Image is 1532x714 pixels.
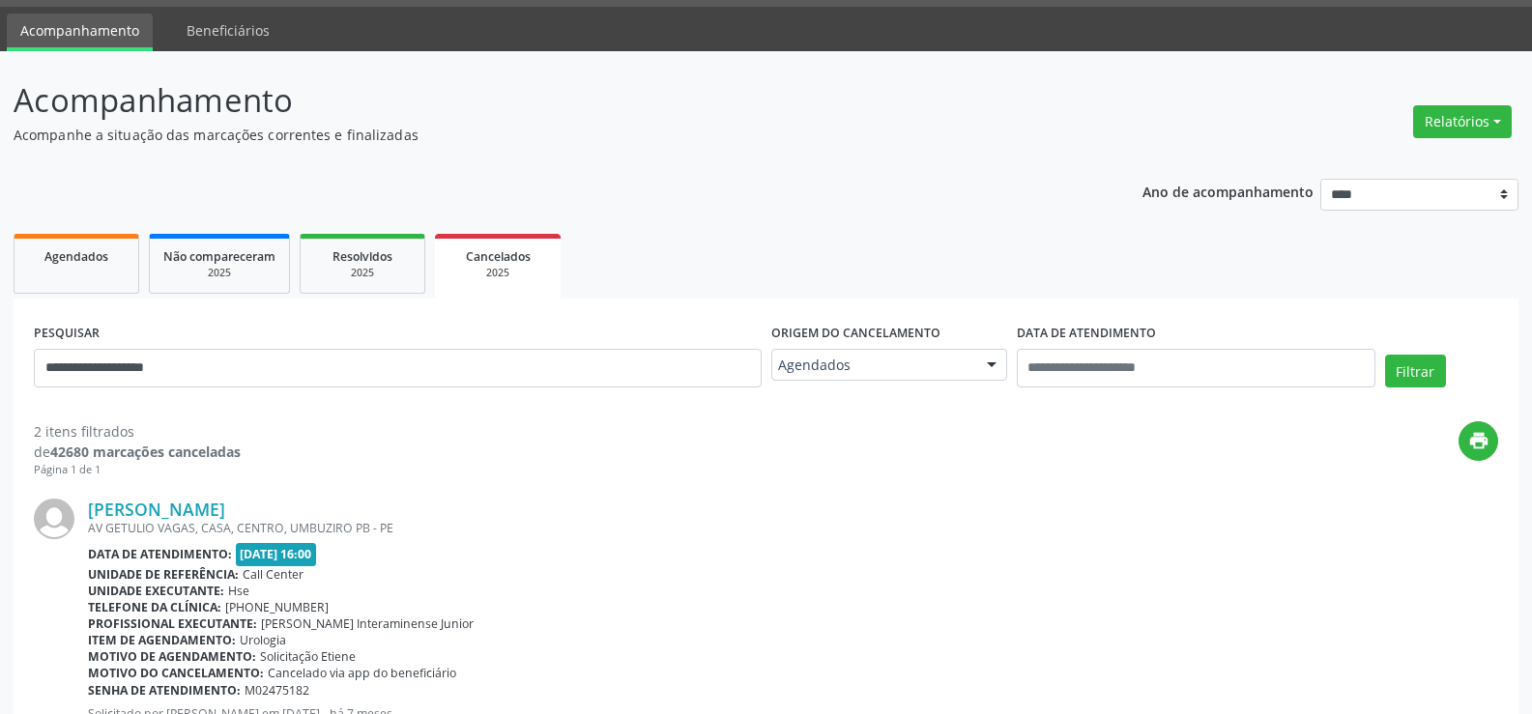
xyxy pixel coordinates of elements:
a: Beneficiários [173,14,283,47]
span: Agendados [778,356,968,375]
span: Call Center [243,566,304,583]
span: Não compareceram [163,248,275,265]
img: img [34,499,74,539]
b: Profissional executante: [88,615,257,632]
div: 2025 [314,266,411,280]
b: Data de atendimento: [88,546,232,562]
b: Telefone da clínica: [88,599,221,615]
button: Relatórios [1413,105,1512,138]
div: 2 itens filtrados [34,421,241,442]
span: Hse [228,583,249,599]
span: Agendados [44,248,108,265]
i: print [1468,430,1489,451]
span: Urologia [240,632,286,648]
button: Filtrar [1385,355,1446,387]
a: [PERSON_NAME] [88,499,225,520]
div: de [34,442,241,462]
a: Acompanhamento [7,14,153,51]
label: DATA DE ATENDIMENTO [1017,319,1156,349]
p: Acompanhamento [14,76,1067,125]
span: [PHONE_NUMBER] [225,599,329,615]
b: Senha de atendimento: [88,682,241,699]
div: Página 1 de 1 [34,462,241,478]
b: Motivo de agendamento: [88,648,256,665]
div: 2025 [163,266,275,280]
p: Acompanhe a situação das marcações correntes e finalizadas [14,125,1067,145]
b: Motivo do cancelamento: [88,665,264,681]
span: Solicitação Etiene [260,648,356,665]
label: PESQUISAR [34,319,100,349]
b: Item de agendamento: [88,632,236,648]
span: Cancelados [466,248,531,265]
b: Unidade de referência: [88,566,239,583]
span: Cancelado via app do beneficiário [268,665,456,681]
label: Origem do cancelamento [771,319,940,349]
strong: 42680 marcações canceladas [50,443,241,461]
button: print [1459,421,1498,461]
p: Ano de acompanhamento [1142,179,1314,203]
span: [DATE] 16:00 [236,543,317,565]
div: 2025 [448,266,547,280]
span: [PERSON_NAME] Interaminense Junior [261,615,474,632]
b: Unidade executante: [88,583,224,599]
span: Resolvidos [332,248,392,265]
span: M02475182 [245,682,309,699]
div: AV GETULIO VAGAS, CASA, CENTRO, UMBUZIRO PB - PE [88,520,1498,536]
